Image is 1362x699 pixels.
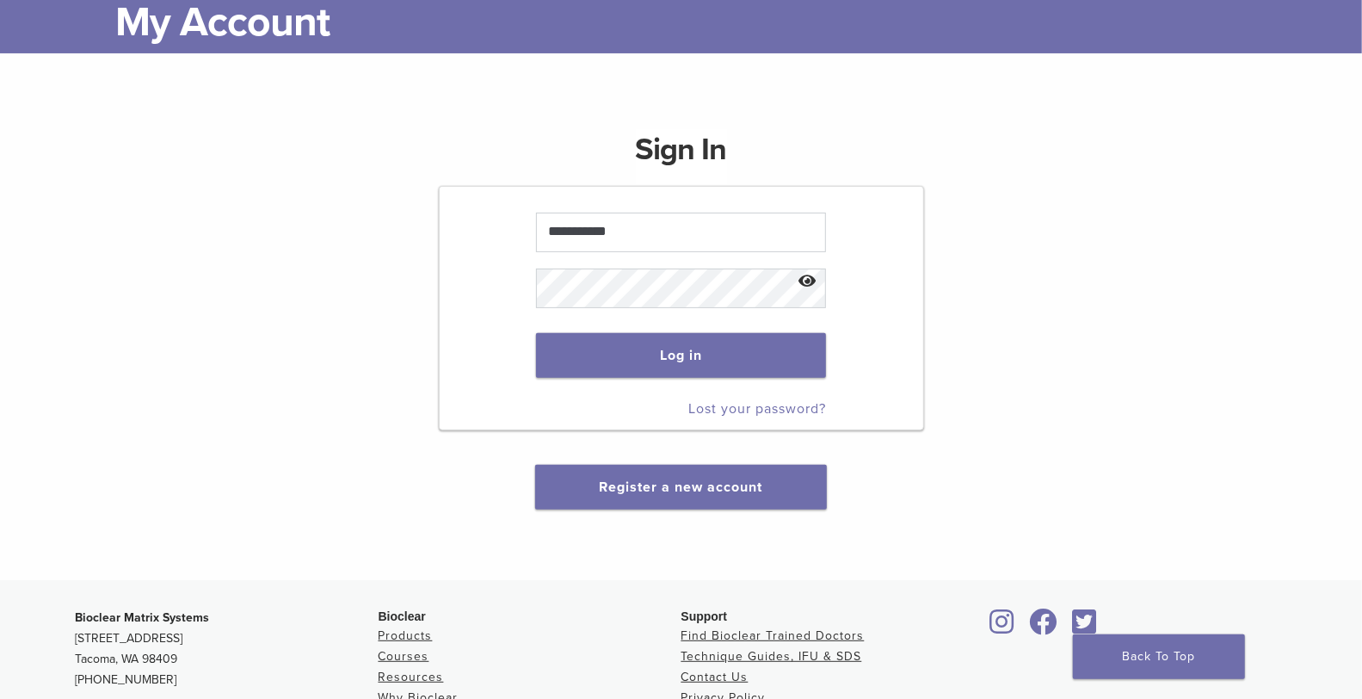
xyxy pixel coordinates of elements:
a: Back To Top [1073,634,1245,679]
span: Support [681,609,728,623]
a: Resources [379,670,444,684]
a: Bioclear [984,619,1020,636]
button: Show password [789,260,826,304]
p: [STREET_ADDRESS] Tacoma, WA 98409 [PHONE_NUMBER] [76,608,379,690]
button: Log in [536,333,826,378]
a: Bioclear [1067,619,1103,636]
span: Bioclear [379,609,426,623]
a: Products [379,628,433,643]
a: Find Bioclear Trained Doctors [681,628,865,643]
a: Lost your password? [688,400,826,418]
a: Register a new account [599,479,762,496]
button: Register a new account [535,465,826,510]
a: Technique Guides, IFU & SDS [681,649,862,664]
a: Contact Us [681,670,749,684]
h1: Sign In [636,129,727,184]
a: Courses [379,649,429,664]
strong: Bioclear Matrix Systems [76,610,210,625]
a: Bioclear [1024,619,1063,636]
